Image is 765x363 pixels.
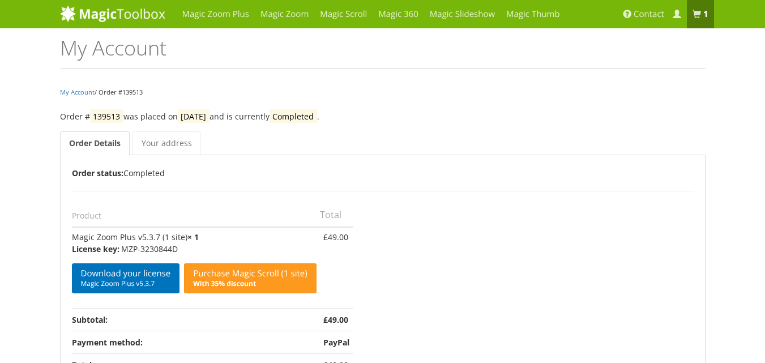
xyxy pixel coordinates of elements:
[184,263,316,293] a: Purchase Magic Scroll (1 site)With 35% discount
[60,110,706,123] p: Order # was placed on and is currently .
[187,232,199,242] strong: × 1
[72,166,694,180] p: Completed
[60,86,706,99] nav: / Order #139513
[90,109,123,123] mark: 139513
[60,37,706,69] h1: My Account
[320,331,353,353] td: PayPal
[72,243,119,255] strong: License key:
[60,5,165,22] img: MagicToolbox.com - Image tools for your website
[270,109,317,123] mark: Completed
[72,168,123,178] b: Order status:
[323,314,348,325] bdi: 49.00
[72,263,180,293] a: Download your licenseMagic Zoom Plus v5.3.7
[72,243,317,255] p: MZP-3230844D
[81,279,171,288] span: Magic Zoom Plus v5.3.7
[60,131,130,155] a: Order Details
[323,232,328,242] span: £
[133,131,201,155] a: Your address
[72,227,320,308] td: Magic Zoom Plus v5.3.7 (1 site)
[323,232,348,242] bdi: 49.00
[60,88,95,96] a: My Account
[323,314,328,325] span: £
[178,109,210,123] mark: [DATE]
[193,279,256,288] b: With 35% discount
[320,203,353,227] th: Total
[72,308,320,331] th: Subtotal:
[634,8,664,20] span: Contact
[72,203,320,227] th: Product
[703,8,708,20] b: 1
[72,331,320,353] th: Payment method:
